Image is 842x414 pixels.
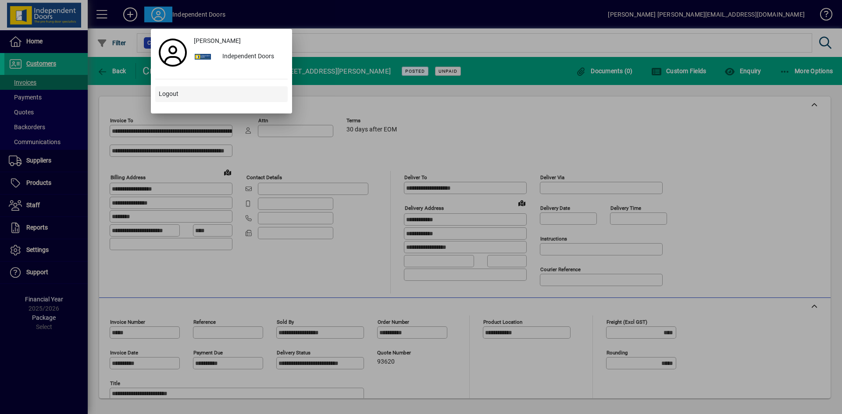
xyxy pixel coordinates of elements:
span: [PERSON_NAME] [194,36,241,46]
button: Logout [155,86,288,102]
span: Logout [159,89,178,99]
div: Independent Doors [215,49,288,65]
a: [PERSON_NAME] [190,33,288,49]
button: Independent Doors [190,49,288,65]
a: Profile [155,45,190,60]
